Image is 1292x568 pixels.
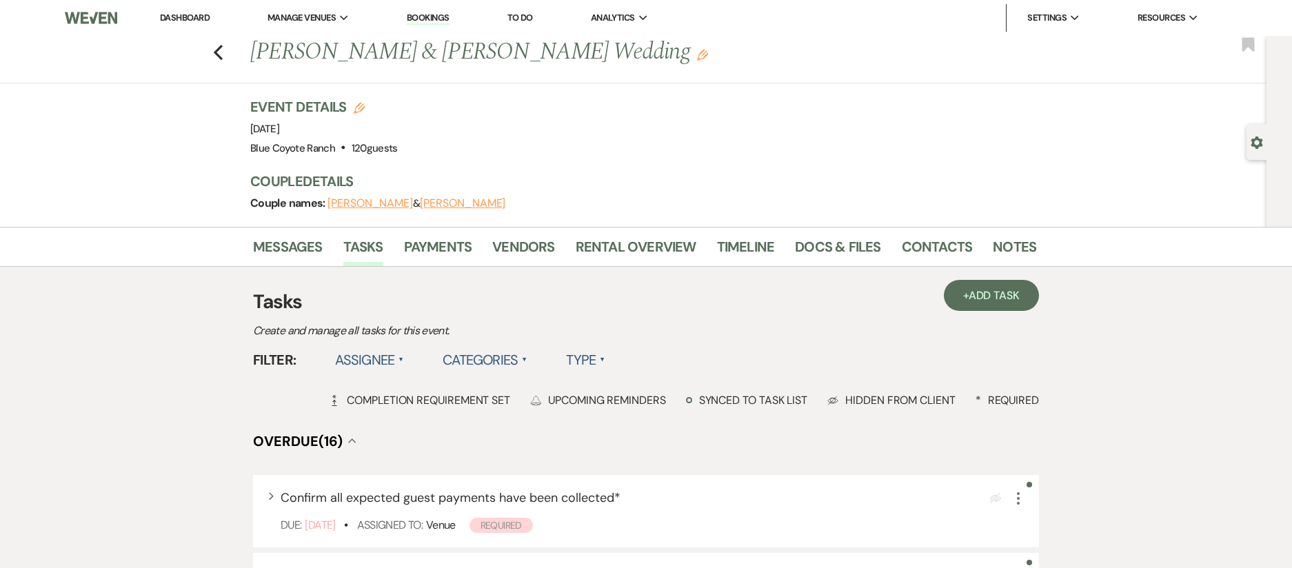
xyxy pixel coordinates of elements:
[343,236,383,266] a: Tasks
[398,354,404,365] span: ▲
[944,280,1039,311] a: +Add Task
[357,518,423,532] span: Assigned To:
[902,236,973,266] a: Contacts
[492,236,554,266] a: Vendors
[969,288,1020,303] span: Add Task
[160,12,210,23] a: Dashboard
[470,518,533,533] span: Required
[253,322,736,340] p: Create and manage all tasks for this event.
[426,518,456,532] span: Venue
[827,393,956,407] div: Hidden from Client
[250,97,398,116] h3: Event Details
[253,287,1039,316] h3: Tasks
[1138,11,1185,25] span: Resources
[795,236,880,266] a: Docs & Files
[407,12,450,25] a: Bookings
[993,236,1036,266] a: Notes
[686,393,807,407] div: Synced to task list
[327,196,505,210] span: &
[253,236,323,266] a: Messages
[591,11,635,25] span: Analytics
[600,354,605,365] span: ▲
[530,393,666,407] div: Upcoming Reminders
[344,518,347,532] b: •
[420,198,505,209] button: [PERSON_NAME]
[507,12,533,23] a: To Do
[253,434,356,448] button: Overdue(16)
[65,3,117,32] img: Weven Logo
[305,518,335,532] span: [DATE]
[717,236,775,266] a: Timeline
[329,393,510,407] div: Completion Requirement Set
[1251,135,1263,148] button: Open lead details
[253,349,296,370] span: Filter:
[976,393,1039,407] div: Required
[281,518,301,532] span: Due:
[250,36,868,69] h1: [PERSON_NAME] & [PERSON_NAME] Wedding
[566,347,605,372] label: Type
[250,122,279,136] span: [DATE]
[250,196,327,210] span: Couple names:
[522,354,527,365] span: ▲
[253,432,343,450] span: Overdue (16)
[268,11,336,25] span: Manage Venues
[335,347,405,372] label: Assignee
[443,347,527,372] label: Categories
[576,236,696,266] a: Rental Overview
[250,141,335,155] span: Blue Coyote Ranch
[250,172,1022,191] h3: Couple Details
[352,141,398,155] span: 120 guests
[327,198,413,209] button: [PERSON_NAME]
[281,491,620,504] button: Confirm all expected guest payments have been collected*
[697,48,708,61] button: Edit
[404,236,472,266] a: Payments
[281,489,620,506] span: Confirm all expected guest payments have been collected *
[1027,11,1067,25] span: Settings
